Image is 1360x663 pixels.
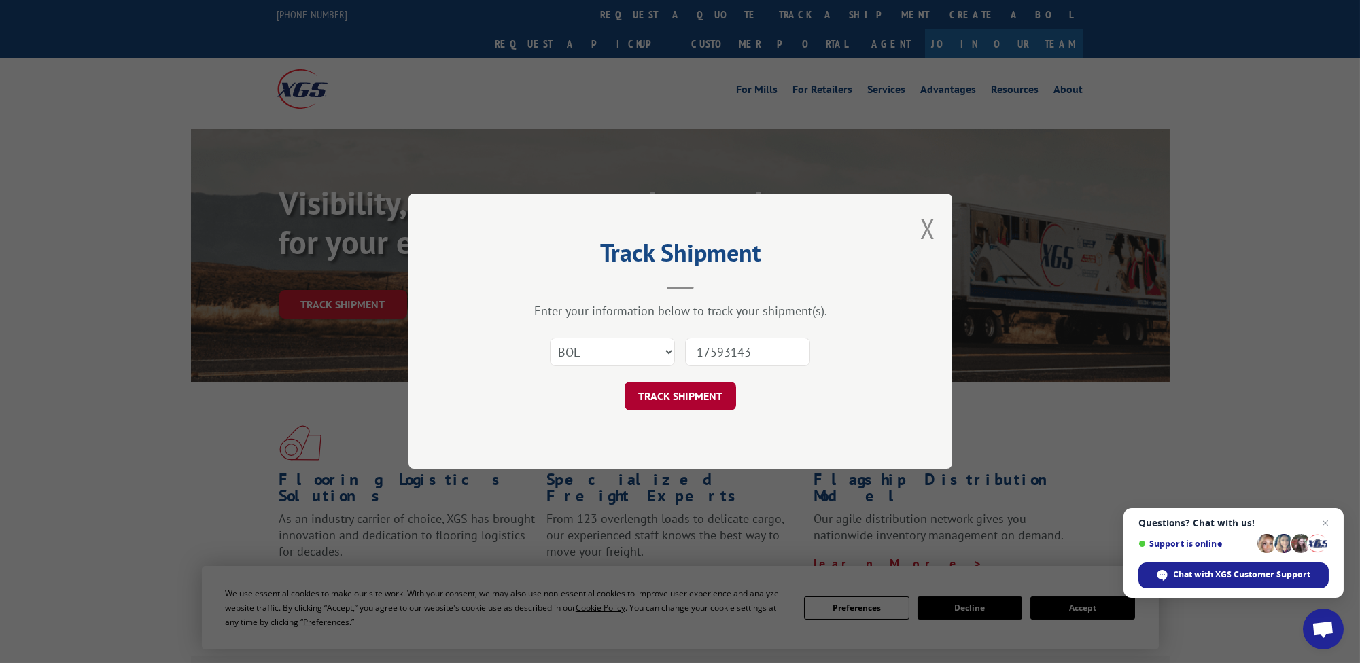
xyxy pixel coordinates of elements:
[1303,609,1344,649] a: Open chat
[1138,562,1329,588] span: Chat with XGS Customer Support
[1174,569,1311,581] span: Chat with XGS Customer Support
[476,243,884,269] h2: Track Shipment
[625,382,736,411] button: TRACK SHIPMENT
[476,304,884,319] div: Enter your information below to track your shipment(s).
[1138,539,1253,549] span: Support is online
[1138,518,1329,528] span: Questions? Chat with us!
[920,211,935,247] button: Close modal
[685,338,810,367] input: Number(s)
